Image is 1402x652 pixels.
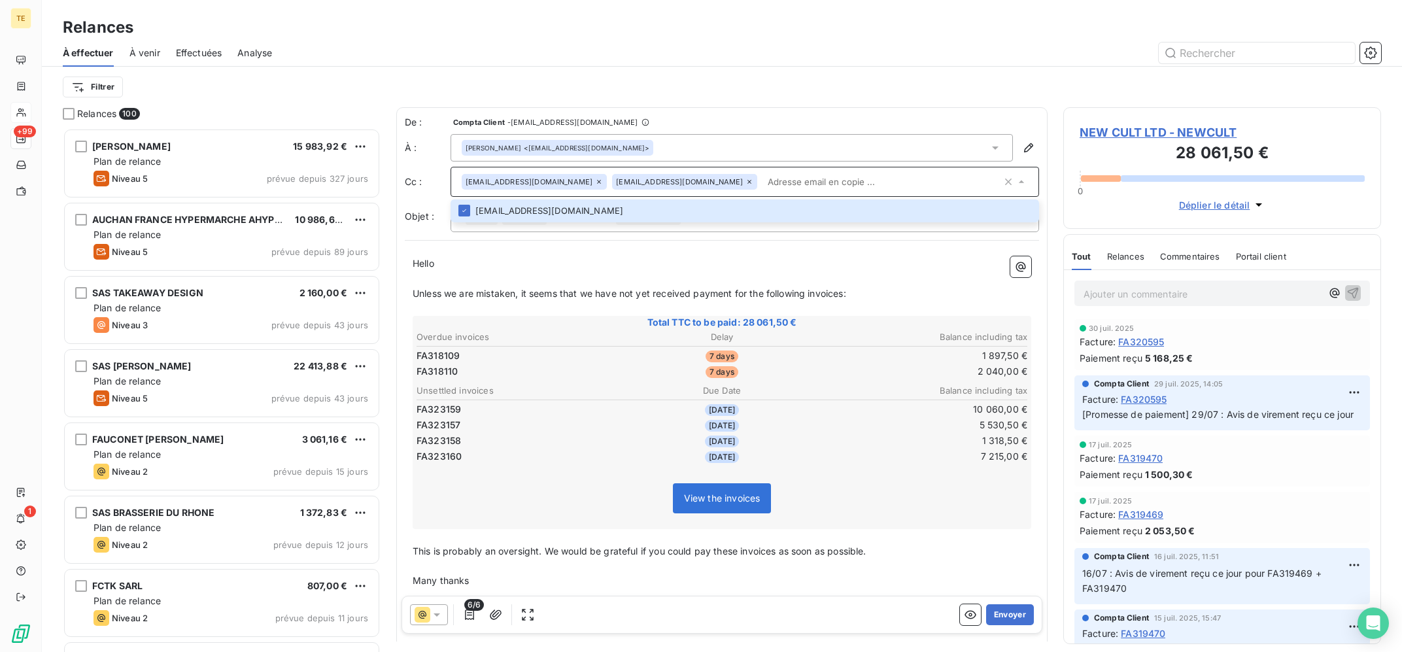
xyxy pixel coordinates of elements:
[307,580,347,591] span: 807,00 €
[1080,124,1365,141] span: NEW CULT LTD - NEWCULT
[112,320,148,330] span: Niveau 3
[405,175,451,188] label: Cc :
[621,330,824,344] th: Delay
[825,418,1028,432] td: 5 530,50 €
[1082,568,1324,594] span: 16/07 : Avis de virement reçu ce jour pour FA319469 + FA319470
[295,214,349,225] span: 10 986,66 €
[63,128,381,652] div: grid
[413,258,434,269] span: Hello
[1159,43,1355,63] input: Rechercher
[94,156,161,167] span: Plan de relance
[1160,251,1220,262] span: Commentaires
[92,580,143,591] span: FCTK SARL
[417,365,458,378] span: FA318110
[1094,378,1149,390] span: Compta Client
[129,46,160,60] span: À venir
[1080,335,1116,349] span: Facture :
[271,247,368,257] span: prévue depuis 89 jours
[415,316,1029,329] span: Total TTC to be paid: 28 061,50 €
[706,351,738,362] span: 7 days
[92,287,203,298] span: SAS TAKEAWAY DESIGN
[416,384,619,398] th: Unsettled invoices
[92,434,224,445] span: FAUCONET [PERSON_NAME]
[825,434,1028,448] td: 1 318,50 €
[94,302,161,313] span: Plan de relance
[413,575,470,586] span: Many thanks
[616,178,743,186] span: [EMAIL_ADDRESS][DOMAIN_NAME]
[1121,626,1165,640] span: FA319470
[986,604,1034,625] button: Envoyer
[302,434,348,445] span: 3 061,16 €
[1175,197,1270,213] button: Déplier le détail
[1145,351,1193,365] span: 5 168,25 €
[1078,186,1083,196] span: 0
[416,330,619,344] th: Overdue invoices
[10,8,31,29] div: TE
[825,449,1028,464] td: 7 215,00 €
[416,449,619,464] td: FA323160
[416,418,619,432] td: FA323157
[24,506,36,517] span: 1
[1080,468,1142,481] span: Paiement reçu
[271,393,368,403] span: prévue depuis 43 jours
[1080,507,1116,521] span: Facture :
[1080,524,1142,538] span: Paiement reçu
[94,522,161,533] span: Plan de relance
[621,384,824,398] th: Due Date
[1236,251,1286,262] span: Portail client
[417,349,460,362] span: FA318109
[10,128,31,149] a: +99
[275,613,368,623] span: prévue depuis 11 jours
[267,173,368,184] span: prévue depuis 327 jours
[1154,380,1223,388] span: 29 juil. 2025, 14:05
[273,466,368,477] span: prévue depuis 15 jours
[825,402,1028,417] td: 10 060,00 €
[94,595,161,606] span: Plan de relance
[237,46,272,60] span: Analyse
[94,449,161,460] span: Plan de relance
[92,507,214,518] span: SAS BRASSERIE DU RHONE
[112,247,148,257] span: Niveau 5
[1118,335,1164,349] span: FA320595
[112,173,148,184] span: Niveau 5
[1080,141,1365,167] h3: 28 061,50 €
[94,375,161,386] span: Plan de relance
[92,360,192,371] span: SAS [PERSON_NAME]
[825,384,1028,398] th: Balance including tax
[464,599,484,611] span: 6/6
[1118,507,1163,521] span: FA319469
[416,434,619,448] td: FA323158
[705,436,740,447] span: [DATE]
[63,16,133,39] h3: Relances
[416,402,619,417] td: FA323159
[1094,612,1149,624] span: Compta Client
[1089,324,1134,332] span: 30 juil. 2025
[176,46,222,60] span: Effectuées
[825,349,1028,363] td: 1 897,50 €
[1094,551,1149,562] span: Compta Client
[112,613,148,623] span: Niveau 2
[1072,251,1091,262] span: Tout
[299,287,348,298] span: 2 160,00 €
[1089,441,1132,449] span: 17 juil. 2025
[705,404,740,416] span: [DATE]
[92,214,292,225] span: AUCHAN FRANCE HYPERMARCHE AHYPER2
[271,320,368,330] span: prévue depuis 43 jours
[1089,497,1132,505] span: 17 juil. 2025
[451,199,1039,222] li: [EMAIL_ADDRESS][DOMAIN_NAME]
[293,141,347,152] span: 15 983,92 €
[705,420,740,432] span: [DATE]
[119,108,139,120] span: 100
[10,623,31,644] img: Logo LeanPay
[94,229,161,240] span: Plan de relance
[1118,451,1163,465] span: FA319470
[1107,251,1144,262] span: Relances
[63,77,123,97] button: Filtrer
[112,393,148,403] span: Niveau 5
[466,178,592,186] span: [EMAIL_ADDRESS][DOMAIN_NAME]
[294,360,347,371] span: 22 413,88 €
[14,126,36,137] span: +99
[92,141,171,152] span: [PERSON_NAME]
[466,143,521,152] span: [PERSON_NAME]
[825,364,1028,379] td: 2 040,00 €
